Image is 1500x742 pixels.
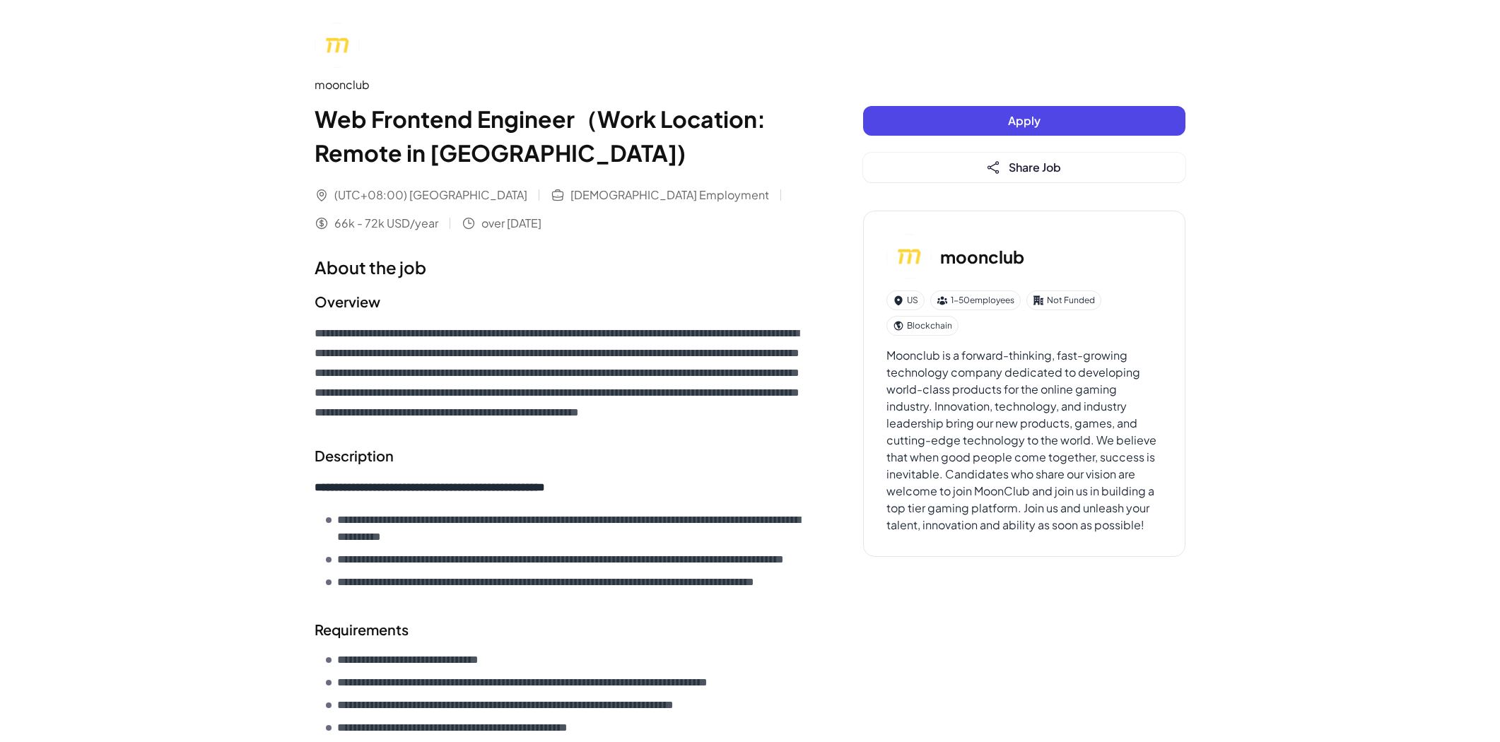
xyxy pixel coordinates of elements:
[315,619,807,640] h2: Requirements
[886,316,959,336] div: Blockchain
[863,106,1185,136] button: Apply
[1009,160,1061,175] span: Share Job
[334,215,438,232] span: 66k - 72k USD/year
[315,445,807,466] h2: Description
[570,187,769,204] span: [DEMOGRAPHIC_DATA] Employment
[863,153,1185,182] button: Share Job
[940,244,1024,269] h3: moonclub
[930,290,1021,310] div: 1-50 employees
[1026,290,1101,310] div: Not Funded
[315,76,807,93] div: moonclub
[315,254,807,280] h1: About the job
[1008,113,1041,128] span: Apply
[886,234,932,279] img: mo
[334,187,527,204] span: (UTC+08:00) [GEOGRAPHIC_DATA]
[886,347,1162,534] div: Moonclub is a forward-thinking, fast-growing technology company dedicated to developing world-cla...
[315,23,360,68] img: mo
[481,215,541,232] span: over [DATE]
[886,290,925,310] div: US
[315,291,807,312] h2: Overview
[315,102,807,170] h1: Web Frontend Engineer（Work Location: Remote in [GEOGRAPHIC_DATA])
